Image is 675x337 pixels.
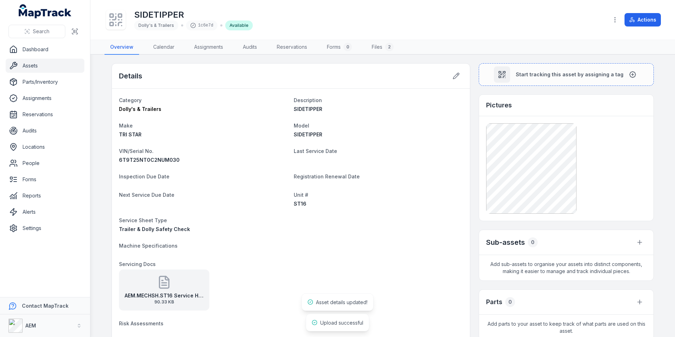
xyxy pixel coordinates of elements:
[8,25,65,38] button: Search
[125,292,204,299] strong: AEM.MECHSH.ST16 Service History - [DATE]
[294,123,309,129] span: Model
[294,192,308,198] span: Unit #
[119,320,163,326] span: Risk Assessments
[134,9,253,20] h1: SIDETIPPER
[6,124,84,138] a: Audits
[119,192,174,198] span: Next Service Due Date
[6,91,84,105] a: Assignments
[125,299,204,305] span: 90.33 KB
[294,97,322,103] span: Description
[119,226,190,232] span: Trailer & Dolly Safety Check
[6,75,84,89] a: Parts/Inventory
[479,63,654,86] button: Start tracking this asset by assigning a tag
[19,4,72,18] a: MapTrack
[528,237,538,247] div: 0
[6,172,84,187] a: Forms
[189,40,229,55] a: Assignments
[294,173,360,179] span: Registration Renewal Date
[6,189,84,203] a: Reports
[6,42,84,57] a: Dashboard
[486,297,502,307] h3: Parts
[625,13,661,26] button: Actions
[6,221,84,235] a: Settings
[294,201,306,207] span: ST16
[6,156,84,170] a: People
[186,20,217,30] div: 1c6e7d
[119,71,142,81] h2: Details
[6,107,84,122] a: Reservations
[321,40,358,55] a: Forms0
[486,100,512,110] h3: Pictures
[119,217,167,223] span: Service Sheet Type
[271,40,313,55] a: Reservations
[104,40,139,55] a: Overview
[505,297,515,307] div: 0
[294,131,322,137] span: SIDETIPPER
[344,43,352,51] div: 0
[294,106,322,112] span: SIDETIPPER
[486,237,525,247] h2: Sub-assets
[6,140,84,154] a: Locations
[25,323,36,329] strong: AEM
[320,320,363,326] span: Upload successful
[6,205,84,219] a: Alerts
[138,23,174,28] span: Dolly's & Trailers
[479,255,653,280] span: Add sub-assets to organise your assets into distinct components, making it easier to manage and t...
[385,43,394,51] div: 2
[119,261,156,267] span: Servicing Docs
[316,299,368,305] span: Asset details updated!
[119,97,142,103] span: Category
[6,59,84,73] a: Assets
[119,106,161,112] span: Dolly's & Trailers
[22,303,68,309] strong: Contact MapTrack
[33,28,49,35] span: Search
[366,40,399,55] a: Files2
[119,123,133,129] span: Make
[148,40,180,55] a: Calendar
[119,131,142,137] span: TRI STAR
[516,71,623,78] span: Start tracking this asset by assigning a tag
[119,243,178,249] span: Machine Specifications
[237,40,263,55] a: Audits
[294,148,337,154] span: Last Service Date
[225,20,253,30] div: Available
[119,148,154,154] span: VIN/Serial No.
[119,157,180,163] span: 6T9T25NT0C2NUM030
[119,173,169,179] span: Inspection Due Date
